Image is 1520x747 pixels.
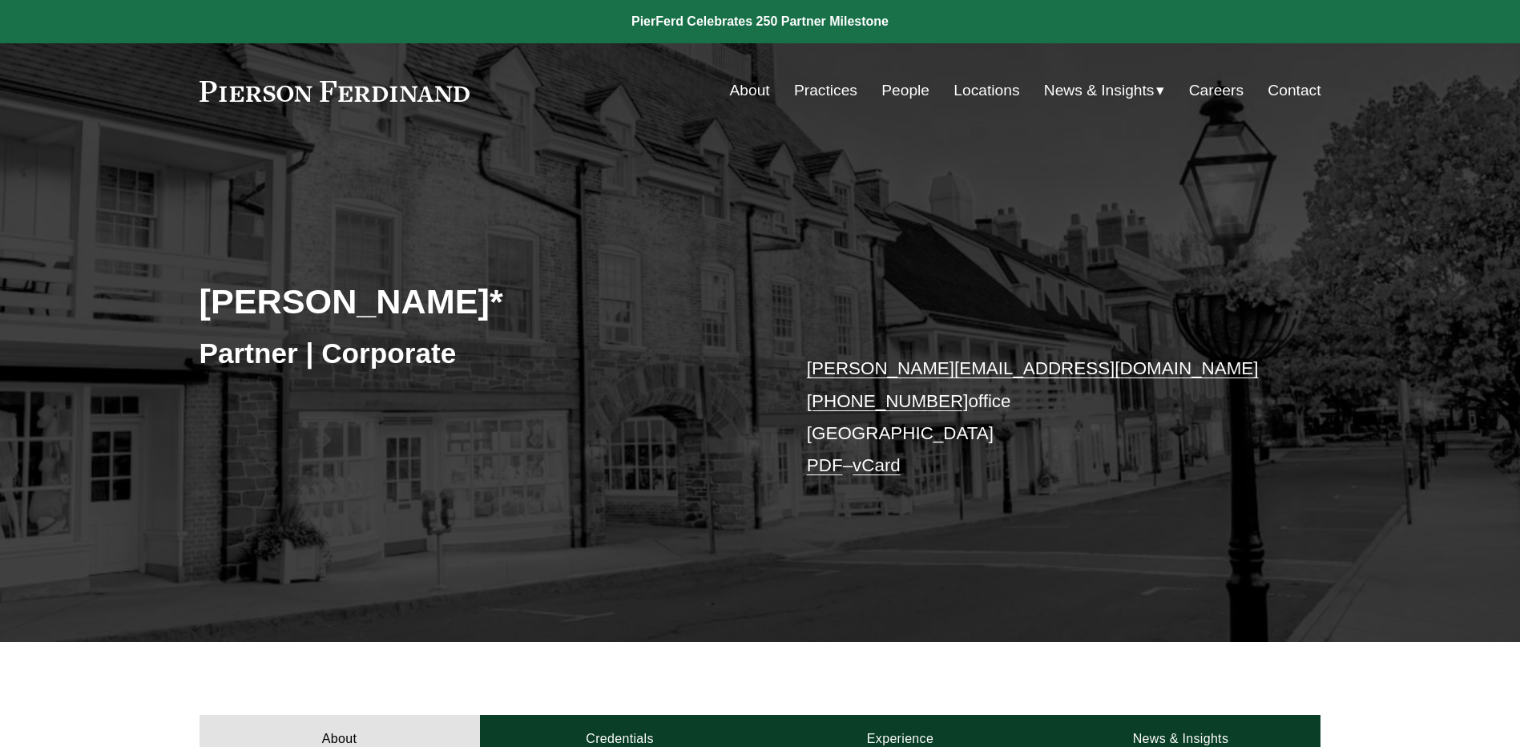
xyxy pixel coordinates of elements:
a: [PERSON_NAME][EMAIL_ADDRESS][DOMAIN_NAME] [807,358,1259,378]
a: About [730,75,770,106]
a: PDF [807,455,843,475]
a: [PHONE_NUMBER] [807,391,969,411]
a: Contact [1268,75,1320,106]
h3: Partner | Corporate [200,336,760,371]
h2: [PERSON_NAME]* [200,281,760,322]
a: vCard [853,455,901,475]
p: office [GEOGRAPHIC_DATA] – [807,353,1274,482]
a: folder dropdown [1044,75,1165,106]
a: Careers [1189,75,1244,106]
a: People [881,75,929,106]
a: Locations [954,75,1019,106]
span: News & Insights [1044,77,1155,105]
a: Practices [794,75,857,106]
